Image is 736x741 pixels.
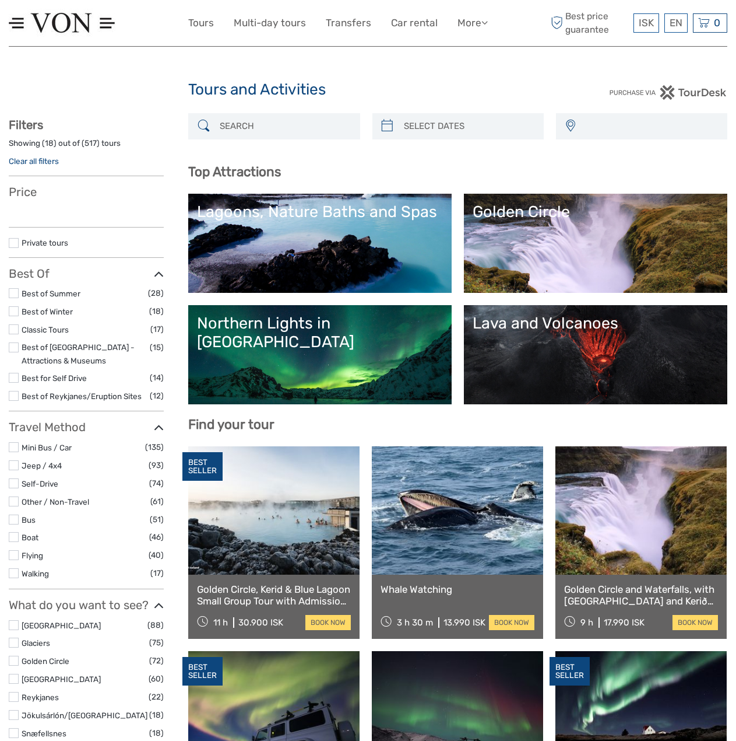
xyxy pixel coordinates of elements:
[639,17,654,29] span: ISK
[22,674,101,684] a: [GEOGRAPHIC_DATA]
[45,138,54,149] label: 18
[188,15,214,32] a: Tours
[149,672,164,686] span: (60)
[188,417,274,432] b: Find your tour
[197,583,351,607] a: Golden Circle, Kerid & Blue Lagoon Small Group Tour with Admission Ticket
[548,10,631,36] span: Best price guarantee
[22,551,43,560] a: Flying
[149,305,164,318] span: (18)
[197,314,443,352] div: Northern Lights in [GEOGRAPHIC_DATA]
[182,452,223,481] div: BEST SELLER
[188,81,548,99] h1: Tours and Activities
[22,497,89,506] a: Other / Non-Travel
[391,15,438,32] a: Car rental
[664,13,688,33] div: EN
[564,583,718,607] a: Golden Circle and Waterfalls, with [GEOGRAPHIC_DATA] and Kerið in small group
[399,116,538,137] input: SELECT DATES
[22,238,68,247] a: Private tours
[22,289,80,298] a: Best of Summer
[672,615,718,630] a: book now
[22,638,50,648] a: Glaciers
[22,307,73,316] a: Best of Winter
[149,459,164,472] span: (93)
[604,617,645,628] div: 17.990 ISK
[215,116,354,137] input: SEARCH
[145,441,164,454] span: (135)
[443,617,485,628] div: 13.990 ISK
[381,583,534,595] a: Whale Watching
[457,15,488,32] a: More
[9,9,115,37] img: 1574-8e98ae90-1d34-46d6-9ccb-78f4724058c1_logo_small.jpg
[149,654,164,667] span: (72)
[234,15,306,32] a: Multi-day tours
[147,618,164,632] span: (88)
[213,617,228,628] span: 11 h
[473,314,719,396] a: Lava and Volcanoes
[150,495,164,508] span: (61)
[473,202,719,284] a: Golden Circle
[150,389,164,403] span: (12)
[9,267,164,281] h3: Best Of
[22,373,87,383] a: Best for Self Drive
[149,530,164,544] span: (46)
[22,711,147,720] a: Jökulsárlón/[GEOGRAPHIC_DATA]
[150,371,164,385] span: (14)
[9,138,164,156] div: Showing ( ) out of ( ) tours
[149,726,164,740] span: (18)
[9,156,59,166] a: Clear all filters
[197,202,443,284] a: Lagoons, Nature Baths and Spas
[9,420,164,434] h3: Travel Method
[473,202,719,221] div: Golden Circle
[22,729,66,738] a: Snæfellsnes
[182,657,223,686] div: BEST SELLER
[326,15,371,32] a: Transfers
[149,548,164,562] span: (40)
[712,17,722,29] span: 0
[238,617,283,628] div: 30.900 ISK
[150,323,164,336] span: (17)
[305,615,351,630] a: book now
[397,617,433,628] span: 3 h 30 m
[22,533,38,542] a: Boat
[22,569,49,578] a: Walking
[149,477,164,490] span: (74)
[148,286,164,300] span: (28)
[22,342,135,365] a: Best of [GEOGRAPHIC_DATA] - Attractions & Museums
[22,461,62,470] a: Jeep / 4x4
[550,657,590,686] div: BEST SELLER
[22,443,72,452] a: Mini Bus / Car
[9,118,43,132] strong: Filters
[22,325,69,334] a: Classic Tours
[22,515,36,525] a: Bus
[580,617,593,628] span: 9 h
[149,708,164,722] span: (18)
[22,656,69,666] a: Golden Circle
[22,621,101,630] a: [GEOGRAPHIC_DATA]
[149,690,164,704] span: (22)
[489,615,534,630] a: book now
[609,85,727,100] img: PurchaseViaTourDesk.png
[197,202,443,221] div: Lagoons, Nature Baths and Spas
[149,636,164,649] span: (75)
[197,314,443,396] a: Northern Lights in [GEOGRAPHIC_DATA]
[84,138,97,149] label: 517
[473,314,719,333] div: Lava and Volcanoes
[22,479,58,488] a: Self-Drive
[9,598,164,612] h3: What do you want to see?
[150,567,164,580] span: (17)
[150,341,164,354] span: (15)
[188,164,281,180] b: Top Attractions
[150,513,164,526] span: (51)
[22,392,142,401] a: Best of Reykjanes/Eruption Sites
[22,693,59,702] a: Reykjanes
[9,185,164,199] h3: Price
